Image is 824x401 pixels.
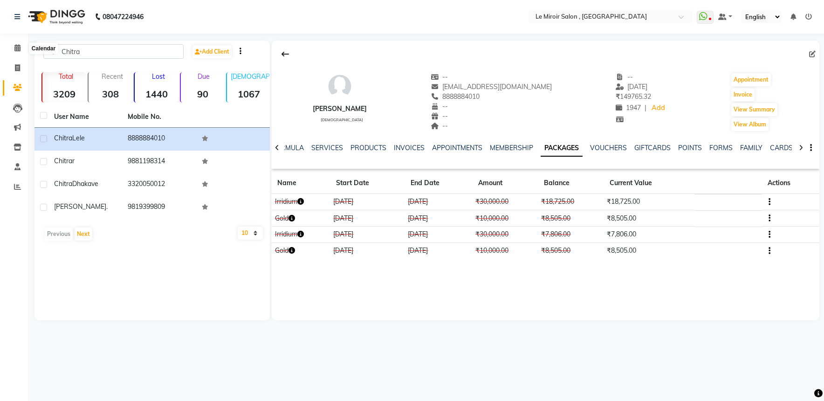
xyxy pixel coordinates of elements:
span: ₹ [616,92,620,101]
button: Invoice [731,88,755,101]
td: [DATE] [405,227,473,243]
span: Lele [72,134,85,142]
td: ₹8,505.00 [538,242,604,259]
td: ₹8,505.00 [604,242,694,259]
td: [DATE] [330,210,405,227]
td: [DATE] [405,194,473,210]
span: r [72,157,75,165]
span: CONSUMED [697,248,732,255]
td: Irridium [272,227,330,243]
p: [DEMOGRAPHIC_DATA] [231,72,270,81]
div: [PERSON_NAME] [313,104,367,114]
td: ₹30,000.00 [473,194,538,210]
td: Gold [272,210,330,227]
th: Amount [473,173,538,194]
td: [DATE] [330,227,405,243]
p: Due [183,72,224,81]
a: MEMBERSHIP [490,144,533,152]
a: VOUCHERS [590,144,627,152]
th: Balance [538,173,604,194]
td: 9819399809 [122,196,196,219]
a: PRODUCTS [350,144,386,152]
span: [DATE] [616,83,648,91]
strong: 308 [89,88,132,100]
span: [DEMOGRAPHIC_DATA] [321,118,363,122]
a: INVOICES [394,144,425,152]
strong: 1440 [135,88,178,100]
a: POINTS [678,144,702,152]
strong: 1067 [227,88,270,100]
td: 8888884010 [122,128,196,151]
a: PACKAGES [541,140,583,157]
span: 1947 [616,104,641,112]
td: ₹18,725.00 [604,194,694,210]
th: Name [272,173,330,194]
span: . [106,202,108,211]
span: Chitra [54,180,72,188]
th: End Date [405,173,473,194]
td: ₹10,000.00 [473,210,538,227]
td: ₹8,505.00 [538,210,604,227]
td: ₹8,505.00 [604,210,694,227]
span: -- [431,102,448,111]
b: 08047224946 [103,4,144,30]
strong: 90 [181,88,224,100]
button: Appointment [731,73,771,86]
td: [DATE] [330,194,405,210]
a: Add [650,102,666,115]
a: Add Client [192,45,232,58]
span: [PERSON_NAME] [54,202,106,211]
td: [DATE] [330,242,405,259]
th: User Name [48,106,122,128]
span: chitra [54,157,72,165]
img: logo [24,4,88,30]
span: 149765.32 [616,92,651,101]
td: 3320050012 [122,173,196,196]
button: View Summary [731,103,777,116]
span: CONSUMED [697,199,732,207]
span: CONSUMED [697,231,732,239]
th: Start Date [330,173,405,194]
span: -- [431,73,448,81]
strong: 3209 [42,88,86,100]
button: View Album [731,118,769,131]
td: [DATE] [405,210,473,227]
a: SERVICES [311,144,343,152]
img: avatar [326,72,354,100]
span: [EMAIL_ADDRESS][DOMAIN_NAME] [431,83,552,91]
span: -- [616,73,633,81]
p: Total [46,72,86,81]
th: Mobile No. [122,106,196,128]
div: Calendar [29,43,58,54]
button: Next [75,228,92,241]
p: Lost [138,72,178,81]
td: [DATE] [405,242,473,259]
td: Gold [272,242,330,259]
span: | [645,103,646,113]
span: 8888884010 [431,92,480,101]
th: Current Value [604,173,694,194]
a: FORMULA [272,144,304,152]
td: ₹7,806.00 [604,227,694,243]
td: ₹30,000.00 [473,227,538,243]
span: Dhakave [72,180,98,188]
a: APPOINTMENTS [432,144,482,152]
span: CONSUMED [697,215,732,223]
span: Chitra [54,134,72,142]
td: Irridium [272,194,330,210]
span: -- [431,112,448,120]
div: Back to Client [275,45,295,63]
a: GIFTCARDS [634,144,671,152]
td: 9881198314 [122,151,196,173]
input: Search by Name/Mobile/Email/Code [43,44,184,59]
a: CARDS [770,144,793,152]
td: ₹7,806.00 [538,227,604,243]
th: Actions [762,173,819,194]
p: Recent [92,72,132,81]
span: -- [431,122,448,130]
td: ₹10,000.00 [473,242,538,259]
td: ₹18,725.00 [538,194,604,210]
a: FAMILY [740,144,762,152]
a: FORMS [709,144,733,152]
